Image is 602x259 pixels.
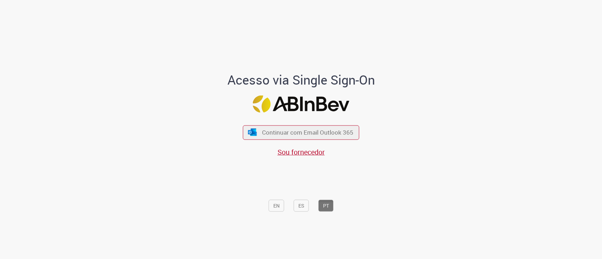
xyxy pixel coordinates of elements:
[278,147,325,157] a: Sou fornecedor
[243,125,359,140] button: ícone Azure/Microsoft 360 Continuar com Email Outlook 365
[294,200,309,212] button: ES
[269,200,284,212] button: EN
[318,200,334,212] button: PT
[253,95,349,113] img: Logo ABInBev
[203,73,399,87] h1: Acesso via Single Sign-On
[262,128,353,136] span: Continuar com Email Outlook 365
[247,129,257,136] img: ícone Azure/Microsoft 360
